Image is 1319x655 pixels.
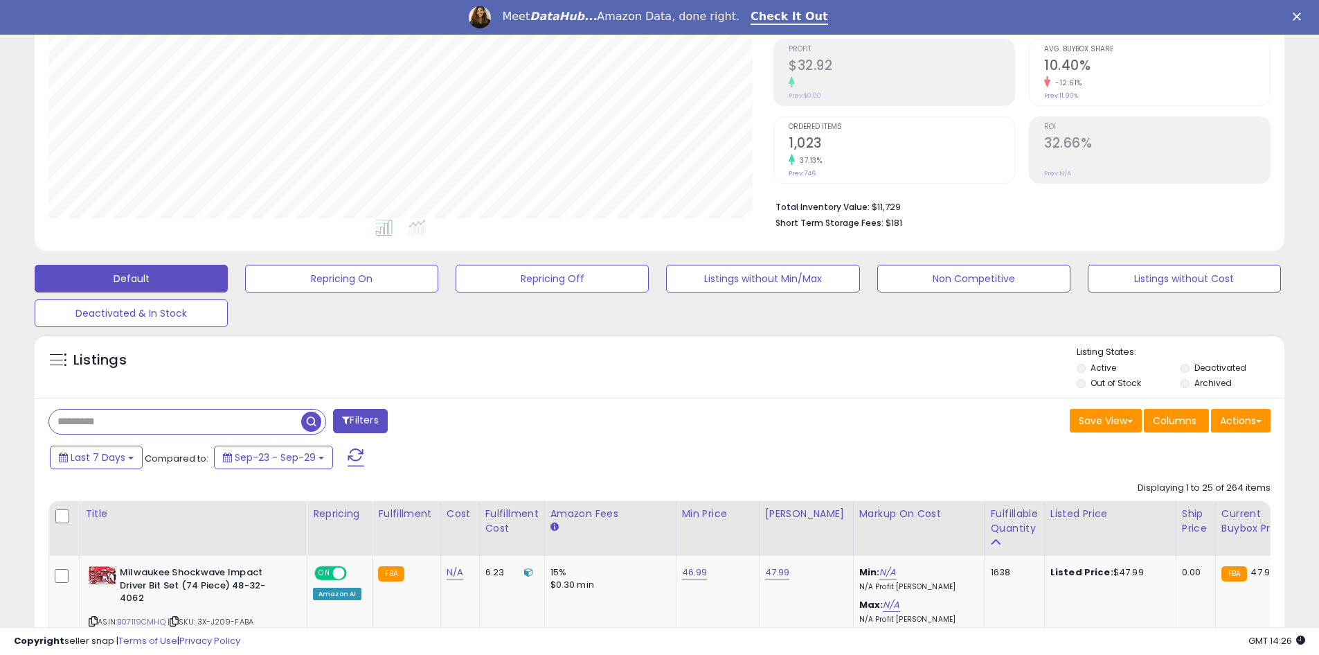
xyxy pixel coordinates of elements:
[485,566,534,579] div: 6.23
[245,265,438,292] button: Repricing On
[313,507,366,521] div: Repricing
[1050,566,1113,579] b: Listed Price:
[1091,362,1116,374] label: Active
[118,634,177,647] a: Terms of Use
[35,265,228,292] button: Default
[859,507,979,521] div: Markup on Cost
[879,566,896,579] a: N/A
[14,634,64,647] strong: Copyright
[447,507,474,521] div: Cost
[333,409,387,433] button: Filters
[1194,362,1246,374] label: Deactivated
[991,507,1039,536] div: Fulfillable Quantity
[1182,566,1205,579] div: 0.00
[765,566,790,579] a: 47.99
[1248,634,1305,647] span: 2025-10-7 14:26 GMT
[789,91,821,100] small: Prev: $0.00
[666,265,859,292] button: Listings without Min/Max
[1077,346,1284,359] p: Listing States:
[991,566,1034,579] div: 1638
[1044,169,1071,177] small: Prev: N/A
[71,451,125,464] span: Last 7 Days
[795,155,822,166] small: 37.13%
[456,265,649,292] button: Repricing Off
[50,446,143,469] button: Last 7 Days
[886,216,902,229] span: $181
[1194,377,1232,389] label: Archived
[1153,414,1196,428] span: Columns
[789,46,1014,53] span: Profit
[1044,135,1270,154] h2: 32.66%
[1050,566,1165,579] div: $47.99
[313,588,361,600] div: Amazon AI
[1050,507,1170,521] div: Listed Price
[85,507,301,521] div: Title
[1211,409,1271,433] button: Actions
[447,566,463,579] a: N/A
[789,135,1014,154] h2: 1,023
[682,566,708,579] a: 46.99
[1050,78,1082,88] small: -12.61%
[751,10,828,25] a: Check It Out
[1044,123,1270,131] span: ROI
[1044,46,1270,53] span: Avg. Buybox Share
[775,217,883,229] b: Short Term Storage Fees:
[789,58,1014,76] h2: $32.92
[1250,566,1275,579] span: 47.99
[550,521,559,534] small: Amazon Fees.
[550,579,665,591] div: $0.30 min
[530,10,597,23] i: DataHub...
[120,566,288,609] b: Milwaukee Shockwave Impact Driver Bit Set (74 Piece) 48-32-4062
[1138,482,1271,495] div: Displaying 1 to 25 of 264 items
[345,568,367,579] span: OFF
[859,582,974,592] p: N/A Profit [PERSON_NAME]
[316,568,333,579] span: ON
[853,501,985,556] th: The percentage added to the cost of goods (COGS) that forms the calculator for Min & Max prices.
[1182,507,1210,536] div: Ship Price
[14,635,240,648] div: seller snap | |
[1144,409,1209,433] button: Columns
[859,566,880,579] b: Min:
[883,598,899,612] a: N/A
[235,451,316,464] span: Sep-23 - Sep-29
[485,507,539,536] div: Fulfillment Cost
[1091,377,1141,389] label: Out of Stock
[775,198,1260,214] li: $11,729
[550,507,670,521] div: Amazon Fees
[765,507,847,521] div: [PERSON_NAME]
[789,169,816,177] small: Prev: 746
[550,566,665,579] div: 15%
[859,598,883,611] b: Max:
[502,10,739,24] div: Meet Amazon Data, done right.
[378,566,404,582] small: FBA
[35,299,228,327] button: Deactivated & In Stock
[1088,265,1281,292] button: Listings without Cost
[877,265,1070,292] button: Non Competitive
[179,634,240,647] a: Privacy Policy
[775,201,870,213] b: Total Inventory Value:
[145,452,208,465] span: Compared to:
[682,507,753,521] div: Min Price
[1221,507,1293,536] div: Current Buybox Price
[1044,91,1078,100] small: Prev: 11.90%
[214,446,333,469] button: Sep-23 - Sep-29
[469,6,491,28] img: Profile image for Georgie
[73,351,127,370] h5: Listings
[1044,58,1270,76] h2: 10.40%
[789,123,1014,131] span: Ordered Items
[1293,12,1307,21] div: Close
[1070,409,1142,433] button: Save View
[1221,566,1247,582] small: FBA
[378,507,434,521] div: Fulfillment
[89,566,116,584] img: 61nFqGOSYxL._SL40_.jpg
